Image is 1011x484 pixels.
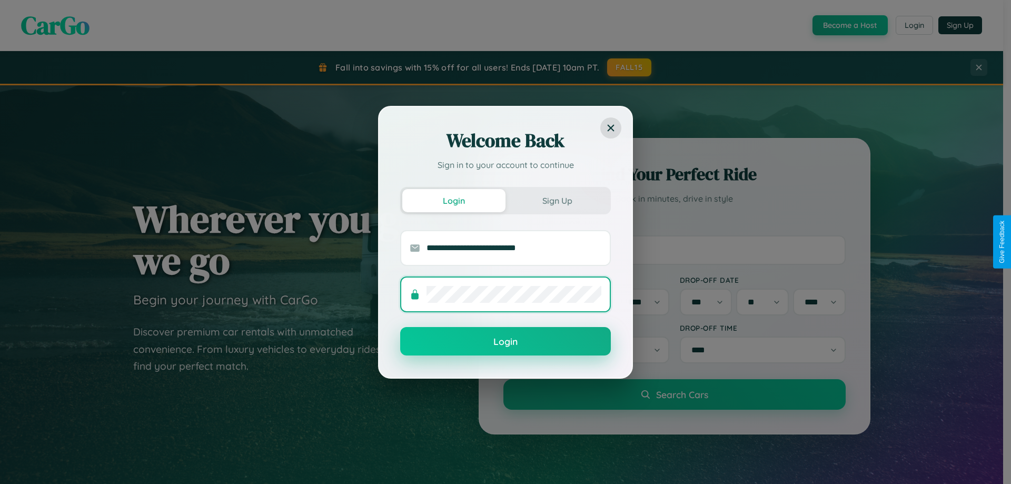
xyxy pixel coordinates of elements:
div: Give Feedback [998,221,1006,263]
button: Login [400,327,611,355]
button: Sign Up [506,189,609,212]
h2: Welcome Back [400,128,611,153]
p: Sign in to your account to continue [400,159,611,171]
button: Login [402,189,506,212]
